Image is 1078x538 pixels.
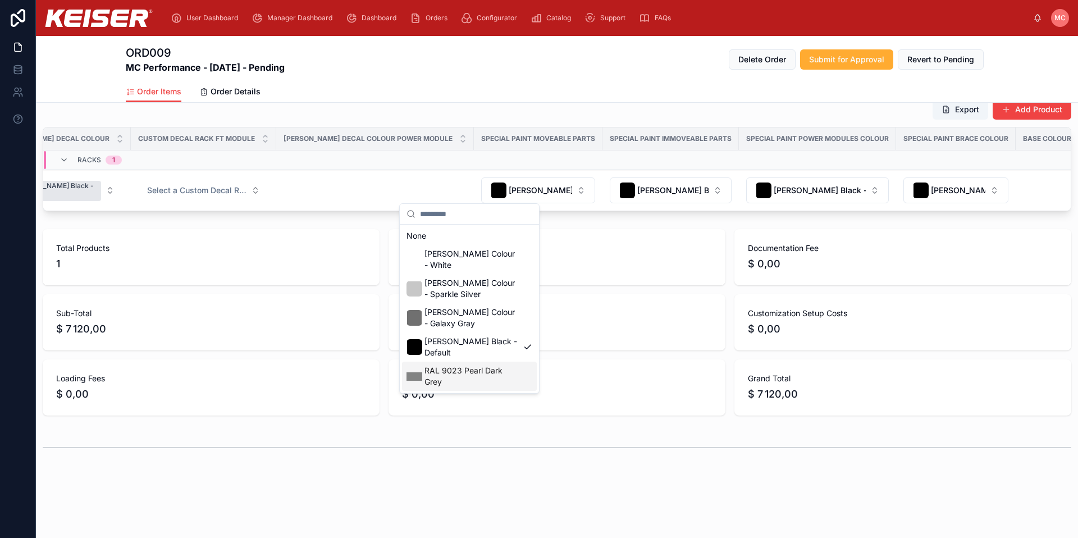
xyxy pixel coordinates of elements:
span: 1 [56,256,366,272]
button: Select Button [903,177,1008,203]
span: Submit for Approval [809,54,884,65]
span: Order Details [211,86,261,97]
span: Total Products [56,243,366,254]
span: No of Pallets [402,243,712,254]
div: Suggestions [400,225,539,393]
span: $ 7 120,00 [56,321,366,337]
span: Configurator [477,13,517,22]
button: Revert to Pending [898,49,984,70]
span: Loading Fees [56,373,366,384]
span: Revert to Pending [907,54,974,65]
span: Catalog [546,13,571,22]
span: Orders [426,13,447,22]
span: $ 0,00 [402,321,712,337]
span: Base Colour [1023,134,1071,143]
span: Special Paint Power Modules Colour [746,134,889,143]
span: Order Items [137,86,181,97]
span: Special Paint Brace Colour [903,134,1008,143]
a: Catalog [527,8,579,28]
button: Select Button [746,177,889,203]
span: RAL 9023 Pearl Dark Grey [424,365,519,387]
span: Custom Decal Rack FT Module [138,134,255,143]
span: MC [1054,13,1066,22]
button: Delete Order [729,49,796,70]
span: Support [600,13,625,22]
span: FAQs [655,13,671,22]
span: Select a Custom Decal Rack FT Module Select [147,185,246,196]
span: [PERSON_NAME] Colour - Galaxy Gray [424,307,519,329]
span: $ 0,00 [402,386,712,402]
a: Dashboard [342,8,404,28]
a: Order Items [126,81,181,103]
span: Wooden Crating Fees [402,373,712,384]
div: 1 [112,156,115,165]
span: 3 [402,256,712,272]
button: Submit for Approval [800,49,893,70]
span: [PERSON_NAME] Black - Default [774,185,866,196]
span: Manager Dashboard [267,13,332,22]
a: User Dashboard [167,8,246,28]
span: [PERSON_NAME] Black - Default [509,185,572,196]
span: $ 0,00 [748,256,1058,272]
img: App logo [45,10,153,27]
span: [PERSON_NAME] Black - Default [637,185,709,196]
a: Orders [406,8,455,28]
button: Export [933,99,988,120]
button: Select Button [610,177,732,203]
span: Special Paint Moveable Parts [481,134,595,143]
div: scrollable content [162,6,1033,30]
div: None [402,227,537,245]
strong: MC Performance - [DATE] - Pending [126,61,285,74]
span: $ 0,00 [748,321,1058,337]
span: [PERSON_NAME] Black - Default [931,185,985,196]
a: Configurator [458,8,525,28]
a: FAQs [636,8,679,28]
span: User Dashboard [186,13,238,22]
a: Manager Dashboard [248,8,340,28]
span: Dashboard [362,13,396,22]
button: Add Product [993,99,1071,120]
span: Special Paint Immoveable Parts [610,134,732,143]
span: Delete Order [738,54,786,65]
button: Select Button [481,177,595,203]
span: [PERSON_NAME] Black - Default [424,336,519,358]
span: $ 0,00 [56,386,366,402]
span: Documentation Fee [748,243,1058,254]
span: Racks [77,156,101,165]
span: Grand Total [748,373,1058,384]
span: [PERSON_NAME] Colour - Sparkle Silver [424,277,519,300]
a: Order Details [199,81,261,104]
a: Support [581,8,633,28]
span: Sub-Total [56,308,366,319]
span: [PERSON_NAME] Colour - White [424,248,519,271]
span: [PERSON_NAME] Decal Colour Power Module [284,134,453,143]
span: Customization Setup Costs [748,308,1058,319]
div: [PERSON_NAME] Black - Default [13,181,94,201]
span: Customization Costs [402,308,712,319]
span: $ 7 120,00 [748,386,1058,402]
h1: ORD009 [126,45,285,61]
button: Select Button [138,180,269,200]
